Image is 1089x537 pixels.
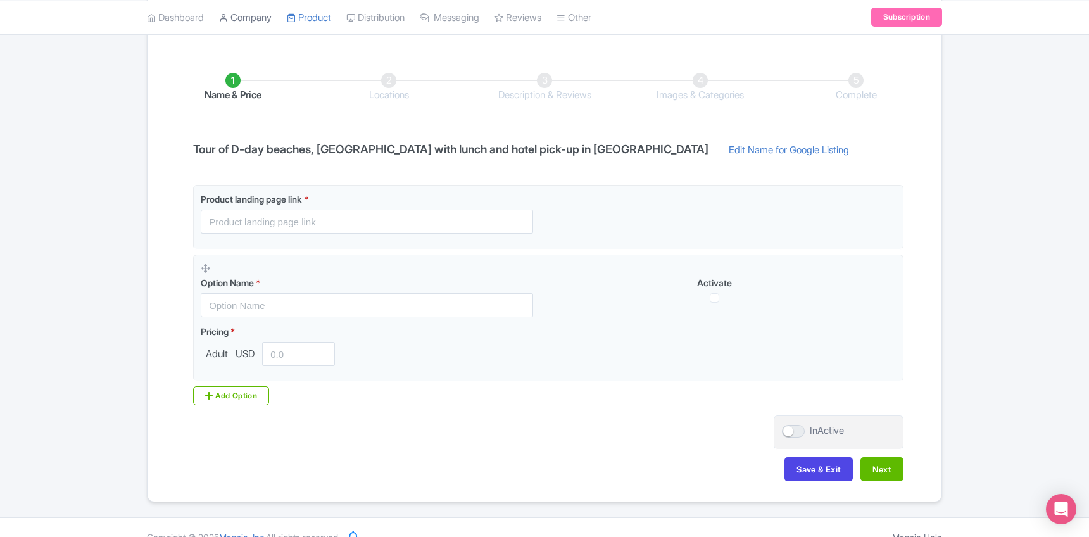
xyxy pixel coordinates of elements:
[201,210,533,234] input: Product landing page link
[716,143,862,163] a: Edit Name for Google Listing
[193,386,269,405] div: Add Option
[201,194,302,205] span: Product landing page link
[201,277,254,288] span: Option Name
[201,293,533,317] input: Option Name
[860,457,903,481] button: Next
[784,457,853,481] button: Save & Exit
[155,73,311,103] li: Name & Price
[622,73,778,103] li: Images & Categories
[1046,494,1076,524] div: Open Intercom Messenger
[201,326,229,337] span: Pricing
[262,342,335,366] input: 0.0
[233,347,257,362] span: USD
[186,143,716,156] h4: Tour of D-day beaches, [GEOGRAPHIC_DATA] with lunch and hotel pick-up in [GEOGRAPHIC_DATA]
[810,424,844,438] div: InActive
[467,73,622,103] li: Description & Reviews
[201,347,233,362] span: Adult
[871,8,942,27] a: Subscription
[697,277,732,288] span: Activate
[311,73,467,103] li: Locations
[778,73,934,103] li: Complete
